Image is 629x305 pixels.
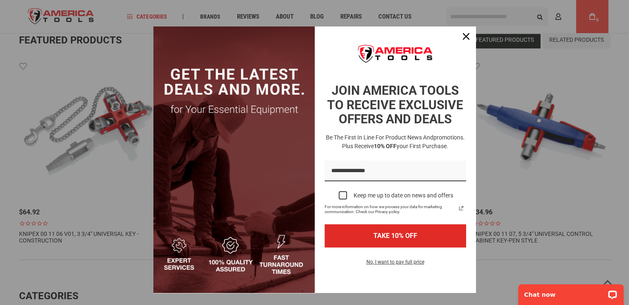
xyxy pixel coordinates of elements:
[513,279,629,305] iframe: LiveChat chat widget
[325,224,466,247] button: TAKE 10% OFF
[456,203,466,213] a: Read our Privacy Policy
[456,26,476,46] button: Close
[354,192,453,199] div: Keep me up to date on news and offers
[325,204,456,214] span: For more information on how we process your data for marketing communication. Check our Privacy p...
[456,203,466,213] svg: link icon
[323,133,468,151] h3: Be the first in line for product news and
[325,161,466,182] input: Email field
[360,257,431,271] button: No, I want to pay full price
[342,134,465,149] span: promotions. Plus receive your first purchase.
[374,143,397,149] strong: 10% OFF
[463,33,469,40] svg: close icon
[327,83,463,126] strong: JOIN AMERICA TOOLS TO RECEIVE EXCLUSIVE OFFERS AND DEALS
